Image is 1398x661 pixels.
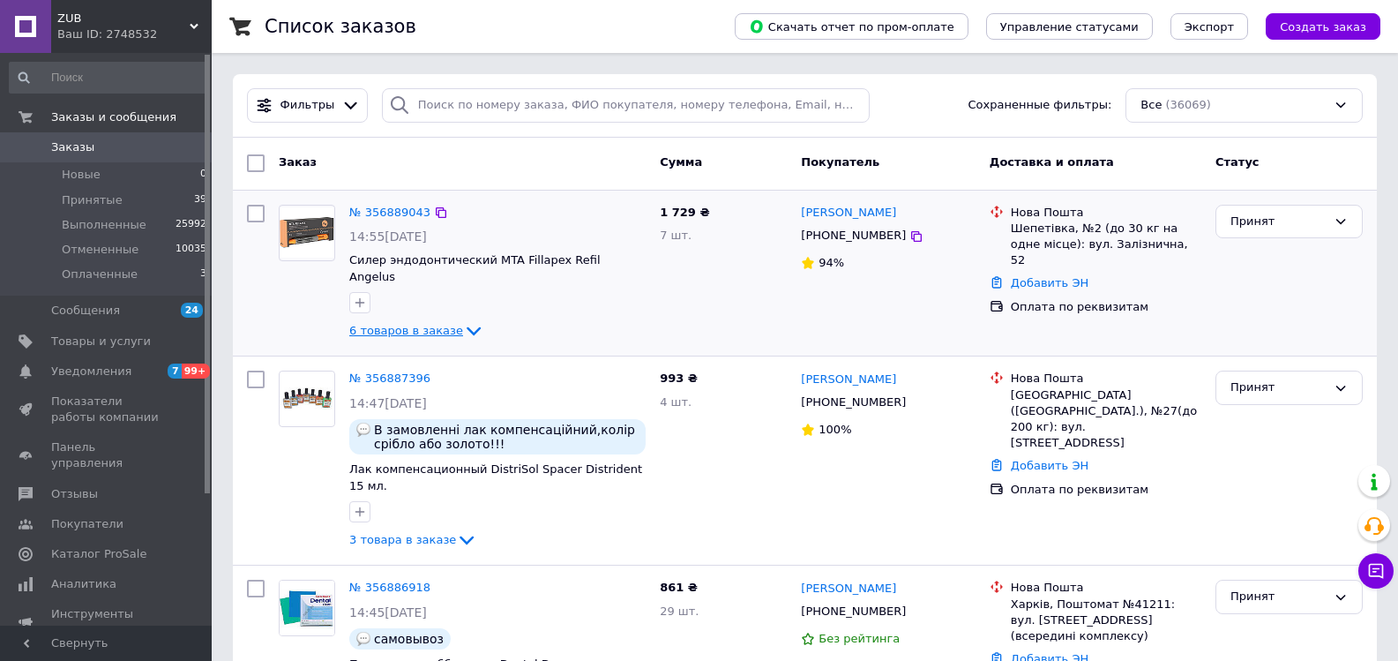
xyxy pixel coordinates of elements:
span: Фильтры [280,97,335,114]
img: :speech_balloon: [356,423,370,437]
span: [PHONE_NUMBER] [801,605,906,618]
span: Заказы [51,139,94,155]
span: Покупатель [801,155,879,169]
a: Добавить ЭН [1011,276,1088,289]
input: Поиск по номеру заказа, ФИО покупателя, номеру телефона, Email, номеру накладной [382,88,870,123]
img: Фото товару [280,207,334,258]
span: 10035 [176,242,206,258]
span: 861 ₴ [660,581,698,594]
span: Сумма [660,155,702,169]
span: 7 шт. [660,229,692,242]
span: 99+ [182,364,211,379]
span: Сообщения [51,303,120,319]
a: [PERSON_NAME] [801,372,896,388]
span: 14:47[DATE] [349,396,427,410]
a: 6 товаров в заказе [349,324,484,337]
span: 1 729 ₴ [660,206,709,219]
span: 29 шт. [660,605,699,618]
button: Управление статусами [986,13,1153,40]
span: 14:55[DATE] [349,229,427,244]
button: Создать заказ [1266,13,1380,40]
span: ZUB [57,11,190,26]
span: Заказ [279,155,317,169]
span: Статус [1215,155,1260,169]
span: 25992 [176,217,206,233]
button: Скачать отчет по пром-оплате [735,13,968,40]
span: Панель управления [51,439,163,471]
div: Оплата по реквизитам [1011,299,1201,315]
div: Шепетівка, №2 (до 30 кг на одне місце): вул. Залізнична, 52 [1011,221,1201,269]
a: № 356887396 [349,372,430,385]
span: Создать заказ [1280,20,1366,34]
span: (36069) [1165,98,1211,111]
span: 100% [819,423,851,436]
span: Без рейтинга [819,632,900,645]
span: Все [1140,97,1162,114]
span: Аналитика [51,576,116,592]
a: [PERSON_NAME] [801,205,896,222]
a: № 356886918 [349,581,430,594]
a: Фото товару [279,205,335,261]
span: Покупатели [51,516,123,532]
span: Принятые [62,192,123,208]
span: 3 товара в заказе [349,533,456,546]
span: Скачать отчет по пром-оплате [749,19,954,34]
span: Каталог ProSale [51,546,146,562]
span: Заказы и сообщения [51,109,176,125]
div: Нова Пошта [1011,580,1201,596]
span: Товары и услуги [51,334,151,349]
button: Чат с покупателем [1358,553,1394,589]
span: Экспорт [1185,20,1234,34]
span: 3 [200,267,206,282]
span: 0 [200,167,206,183]
span: Управление статусами [1000,20,1139,34]
a: Лак компенсационный DistriSol Spacer Distrident 15 мл. [349,462,642,492]
span: Инструменты вебмастера и SEO [51,606,163,638]
a: Силер эндодонтический MTA Fillapex Refil Angelus [349,253,601,283]
span: 14:45[DATE] [349,605,427,620]
span: Отзывы [51,486,98,502]
a: № 356889043 [349,206,430,219]
a: Фото товару [279,371,335,427]
span: Отмененные [62,242,138,258]
span: 39 [194,192,206,208]
span: 94% [819,256,844,269]
span: [PHONE_NUMBER] [801,229,906,242]
span: 6 товаров в заказе [349,324,463,337]
span: Новые [62,167,101,183]
a: Фото товару [279,580,335,636]
span: 993 ₴ [660,372,698,385]
div: Принят [1230,379,1327,397]
span: Оплаченные [62,267,138,282]
span: [PHONE_NUMBER] [801,395,906,409]
span: Сохраненные фильтры: [968,97,1112,114]
span: 4 шт. [660,395,692,409]
div: [GEOGRAPHIC_DATA] ([GEOGRAPHIC_DATA].), №27(до 200 кг): вул. [STREET_ADDRESS] [1011,387,1201,452]
div: Харків, Поштомат №41211: вул. [STREET_ADDRESS] (всередині комплексу) [1011,597,1201,645]
a: [PERSON_NAME] [801,581,896,597]
span: Выполненные [62,217,146,233]
span: cамовывоз [374,632,444,646]
div: Принят [1230,213,1327,231]
span: В замовленні лак компенсаційний,колір срібло або золото!!! [374,423,639,451]
img: :speech_balloon: [356,632,370,646]
button: Экспорт [1170,13,1248,40]
span: 24 [181,303,203,318]
h1: Список заказов [265,16,416,37]
img: Фото товару [280,581,334,635]
a: 3 товара в заказе [349,533,477,546]
div: Нова Пошта [1011,205,1201,221]
img: Фото товару [280,374,334,424]
div: Ваш ID: 2748532 [57,26,212,42]
a: Добавить ЭН [1011,459,1088,472]
span: Доставка и оплата [990,155,1114,169]
input: Поиск [9,62,208,94]
div: Принят [1230,588,1327,606]
a: Создать заказ [1248,19,1380,33]
span: Показатели работы компании [51,394,163,425]
div: Нова Пошта [1011,371,1201,387]
span: 7 [168,364,182,379]
span: Уведомления [51,364,131,379]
